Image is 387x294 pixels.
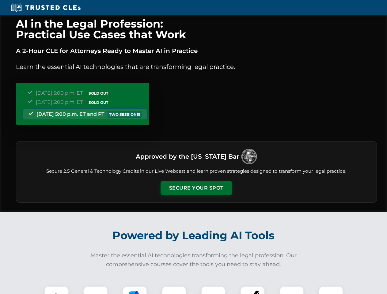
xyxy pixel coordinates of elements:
span: SOLD OUT [86,99,110,106]
img: Logo [241,149,257,164]
h1: AI in the Legal Profession: Practical Use Cases that Work [16,18,377,40]
img: Trusted CLEs [9,3,82,12]
span: [DATE] 5:00 p.m. ET [36,99,83,105]
p: A 2-Hour CLE for Attorneys Ready to Master AI in Practice [16,46,377,56]
span: SOLD OUT [86,90,110,96]
span: [DATE] 5:00 p.m. ET [36,90,83,96]
h3: Approved by the [US_STATE] Bar [136,151,239,162]
button: Secure Your Spot [161,181,232,195]
p: Master the essential AI technologies transforming the legal profession. Our comprehensive courses... [86,251,301,269]
p: Secure 2.5 General & Technology Credits in our Live Webcast and learn proven strategies designed ... [24,168,369,175]
p: Learn the essential AI technologies that are transforming legal practice. [16,62,377,72]
h2: Powered by Leading AI Tools [24,225,363,246]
